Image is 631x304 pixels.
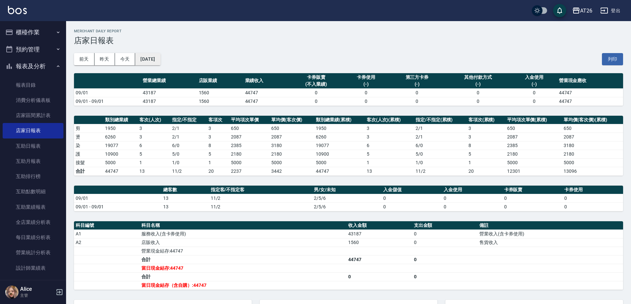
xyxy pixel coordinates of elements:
td: 5 / 0 [414,150,467,158]
td: 0 [563,202,623,211]
th: 類別總業績(累積) [314,116,365,124]
td: 11/2 [209,194,313,202]
td: 1 / 0 [170,158,207,167]
td: 19077 [314,141,365,150]
td: 2180 [562,150,623,158]
p: 主管 [20,292,54,298]
td: 3 [365,133,414,141]
td: 0 [343,97,389,106]
th: 客項次(累積) [467,116,505,124]
div: 卡券販賣 [291,74,341,81]
td: 20 [467,167,505,175]
td: 0 [502,202,563,211]
td: 營業現金結存:44747 [140,247,347,255]
td: 650 [270,124,314,133]
td: 1950 [314,124,365,133]
td: 5 [467,150,505,158]
td: 2385 [505,141,562,150]
td: 5 [365,150,414,158]
a: 設計師日報表 [3,276,63,291]
td: A2 [74,238,140,247]
div: 卡券使用 [345,74,388,81]
div: 入金使用 [513,74,556,81]
table: a dense table [74,116,623,176]
button: 報表及分析 [3,58,63,75]
button: 昨天 [94,53,115,65]
td: 09/01 - 09/01 [74,202,162,211]
td: 5 [207,150,229,158]
td: 營業收入(含卡券使用) [478,229,623,238]
td: 0 [389,88,445,97]
th: 客項次 [207,116,229,124]
td: 5000 [270,158,314,167]
th: 業績收入 [243,73,290,89]
th: 收入金額 [347,221,412,230]
td: 13096 [562,167,623,175]
td: 13 [365,167,414,175]
td: 1950 [103,124,138,133]
td: 剪 [74,124,103,133]
th: 平均項次單價(累積) [505,116,562,124]
td: 8 [467,141,505,150]
th: 科目名稱 [140,221,347,230]
td: 3 [207,124,229,133]
td: 6 / 0 [170,141,207,150]
th: 單均價(客次價)(累積) [562,116,623,124]
td: 5000 [103,158,138,167]
table: a dense table [74,221,623,290]
td: 3 [365,124,414,133]
td: 43187 [141,97,197,106]
a: 互助排行榜 [3,169,63,184]
th: 總客數 [162,186,209,194]
div: AT26 [580,7,592,15]
a: 互助點數明細 [3,184,63,199]
td: 19077 [103,141,138,150]
button: 登出 [598,5,623,17]
td: 13 [162,202,209,211]
td: 0 [347,272,412,281]
td: 2087 [229,133,270,141]
td: 0 [412,238,478,247]
th: 備註 [478,221,623,230]
td: 0 [511,88,557,97]
td: 44747 [243,88,290,97]
td: 2385 [229,141,270,150]
td: 合計 [140,255,347,264]
td: 6 / 0 [414,141,467,150]
td: 0 [445,97,511,106]
div: 其他付款方式 [447,74,509,81]
button: 前天 [74,53,94,65]
td: 11/2 [209,202,313,211]
td: 合計 [140,272,347,281]
td: 44747 [557,88,623,97]
td: 44747 [243,97,290,106]
button: AT26 [570,4,595,17]
td: 3180 [270,141,314,150]
th: 指定/不指定 [170,116,207,124]
td: 1 / 0 [414,158,467,167]
table: a dense table [74,186,623,211]
td: 2237 [229,167,270,175]
td: 2 / 1 [170,124,207,133]
td: 售貨收入 [478,238,623,247]
div: (-) [345,81,388,88]
td: 0 [382,202,442,211]
td: 44747 [557,97,623,106]
td: 1560 [197,97,243,106]
td: 2180 [505,150,562,158]
td: 0 [290,97,343,106]
td: 10900 [103,150,138,158]
td: 0 [511,97,557,106]
button: 今天 [115,53,135,65]
td: 接髮 [74,158,103,167]
td: 1 [138,158,170,167]
a: 互助日報表 [3,138,63,154]
td: 合計 [74,167,103,175]
th: 科目編號 [74,221,140,230]
td: 3180 [562,141,623,150]
td: 20 [207,167,229,175]
a: 報表目錄 [3,77,63,93]
button: 櫃檯作業 [3,24,63,41]
a: 店家區間累計表 [3,108,63,123]
td: 0 [343,88,389,97]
